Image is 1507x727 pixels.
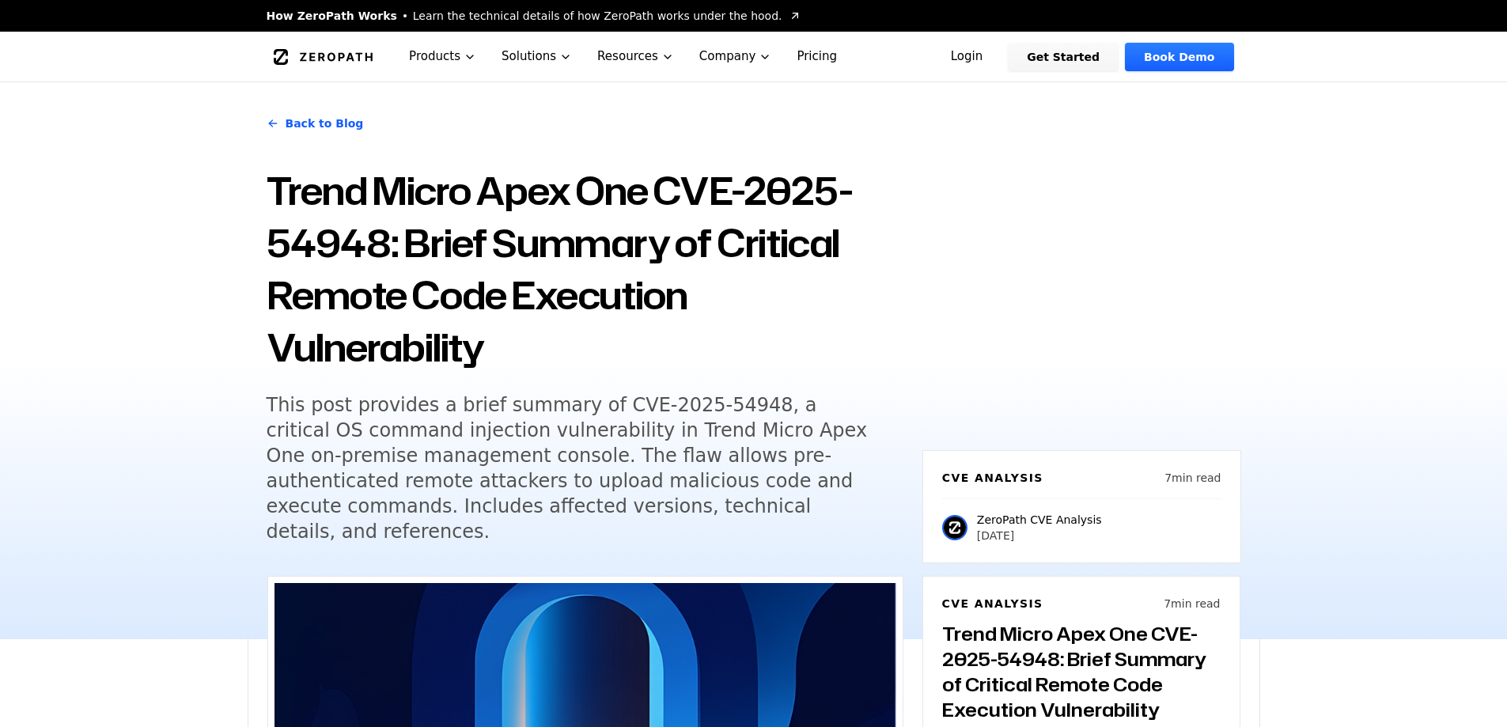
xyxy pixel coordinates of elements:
p: [DATE] [977,528,1102,543]
button: Resources [585,32,687,81]
p: ZeroPath CVE Analysis [977,512,1102,528]
a: Back to Blog [267,101,364,146]
img: ZeroPath CVE Analysis [942,515,967,540]
a: How ZeroPath WorksLearn the technical details of how ZeroPath works under the hood. [267,8,801,24]
span: Learn the technical details of how ZeroPath works under the hood. [413,8,782,24]
button: Solutions [489,32,585,81]
button: Company [687,32,785,81]
h3: Trend Micro Apex One CVE-2025-54948: Brief Summary of Critical Remote Code Execution Vulnerability [942,621,1221,722]
nav: Global [248,32,1260,81]
h1: Trend Micro Apex One CVE-2025-54948: Brief Summary of Critical Remote Code Execution Vulnerability [267,165,903,373]
a: Login [932,43,1002,71]
button: Products [396,32,489,81]
a: Book Demo [1125,43,1233,71]
p: 7 min read [1164,596,1220,612]
h6: CVE Analysis [942,596,1043,612]
span: How ZeroPath Works [267,8,397,24]
h5: This post provides a brief summary of CVE-2025-54948, a critical OS command injection vulnerabili... [267,392,874,544]
a: Get Started [1008,43,1119,71]
a: Pricing [784,32,850,81]
h6: CVE Analysis [942,470,1043,486]
p: 7 min read [1164,470,1221,486]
